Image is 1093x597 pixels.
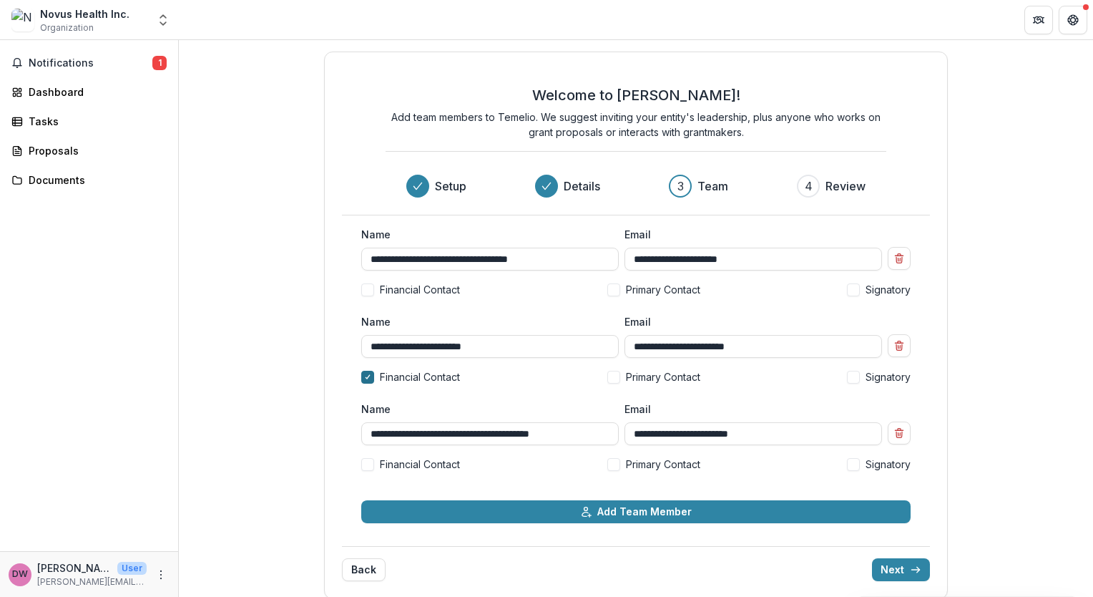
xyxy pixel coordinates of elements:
span: Financial Contact [380,457,460,472]
span: Signatory [866,457,911,472]
div: Documents [29,173,161,188]
h2: Welcome to [PERSON_NAME]! [532,87,740,104]
a: Proposals [6,139,172,162]
label: Email [624,402,873,417]
div: Novus Health Inc. [40,6,129,21]
button: Next [872,558,930,581]
span: Financial Contact [380,369,460,384]
h3: Setup [435,178,466,195]
div: Dale Wrigley [12,570,28,579]
span: Financial Contact [380,282,460,297]
label: Name [361,227,610,242]
button: More [152,566,170,583]
h3: Team [697,178,728,195]
p: [PERSON_NAME] [37,560,112,576]
button: Remove team member [888,334,911,357]
p: User [117,562,147,575]
h3: Review [825,178,866,195]
button: Remove team member [888,422,911,445]
span: Organization [40,21,94,34]
span: Signatory [866,282,911,297]
span: Notifications [29,57,152,69]
p: [PERSON_NAME][EMAIL_ADDRESS][DOMAIN_NAME] [37,576,147,588]
div: Dashboard [29,84,161,99]
div: Progress [406,175,866,198]
button: Add Team Member [361,500,911,523]
div: 4 [805,178,813,195]
label: Email [624,314,873,329]
button: Get Help [1059,6,1087,34]
button: Partners [1024,6,1053,34]
label: Name [361,314,610,329]
span: Primary Contact [626,457,700,472]
button: Notifications1 [6,52,172,74]
h3: Details [564,178,600,195]
button: Remove team member [888,247,911,270]
span: 1 [152,56,167,70]
div: Proposals [29,143,161,158]
a: Tasks [6,110,172,133]
p: Add team members to Temelio. We suggest inviting your entity's leadership, plus anyone who works ... [386,110,886,140]
label: Email [624,227,873,242]
label: Name [361,402,610,417]
a: Dashboard [6,80,172,104]
a: Documents [6,168,172,192]
button: Back [342,558,386,581]
div: 3 [677,178,684,195]
span: Primary Contact [626,369,700,384]
div: Tasks [29,114,161,129]
span: Signatory [866,369,911,384]
img: Novus Health Inc. [11,9,34,31]
button: Open entity switcher [153,6,173,34]
span: Primary Contact [626,282,700,297]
